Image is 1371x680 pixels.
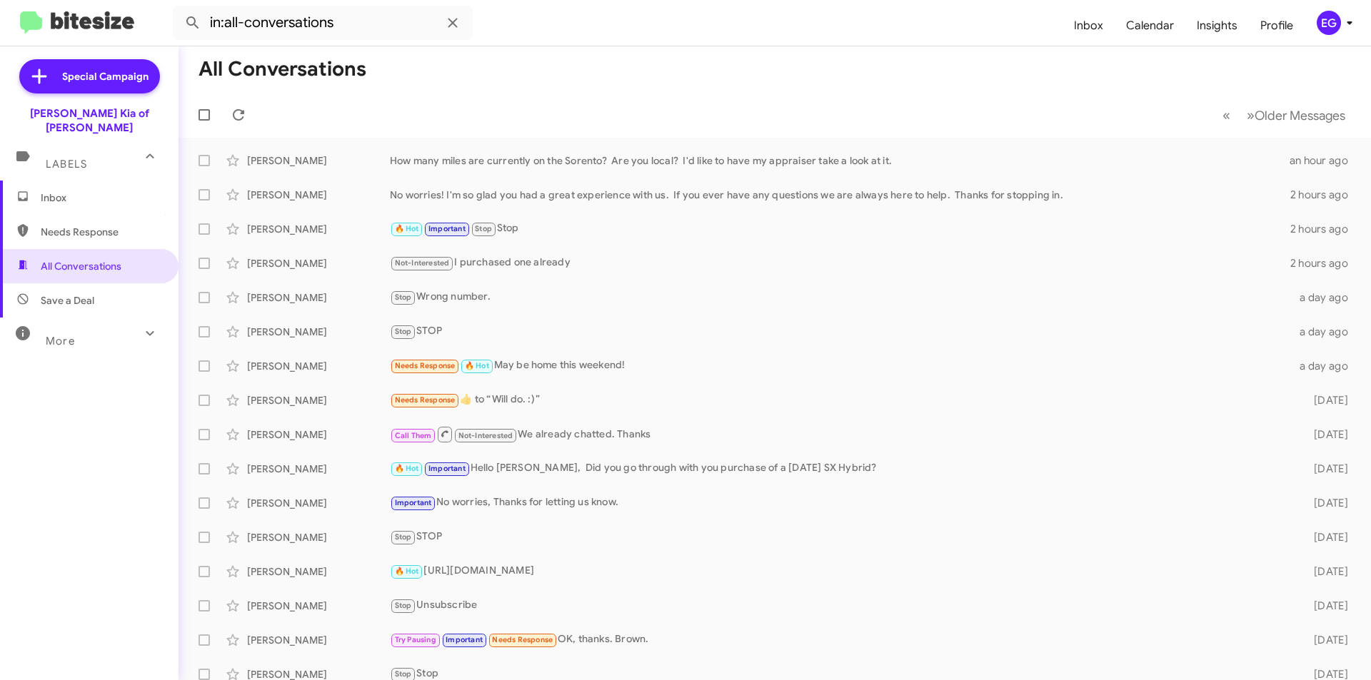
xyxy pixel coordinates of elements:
[62,69,149,83] span: Special Campaign
[390,563,1291,579] div: [URL][DOMAIN_NAME]
[458,431,513,440] span: Not-Interested
[247,599,390,613] div: [PERSON_NAME]
[1291,393,1360,407] div: [DATE]
[446,635,483,644] span: Important
[1185,5,1249,46] a: Insights
[247,427,390,442] div: [PERSON_NAME]
[1290,188,1360,202] div: 2 hours ago
[395,327,412,336] span: Stop
[1115,5,1185,46] a: Calendar
[390,425,1291,443] div: We already chatted. Thanks
[475,224,492,233] span: Stop
[41,293,94,308] span: Save a Deal
[46,158,87,171] span: Labels
[390,323,1291,340] div: STOP
[390,460,1291,477] div: Hello [PERSON_NAME], Did you go through with you purchase of a [DATE] SX Hybrid?
[1291,599,1360,613] div: [DATE]
[390,255,1290,271] div: I purchased one already
[428,464,466,473] span: Important
[41,191,162,205] span: Inbox
[1305,11,1355,35] button: EG
[1317,11,1341,35] div: EG
[390,153,1290,168] div: How many miles are currently on the Sorento? Are you local? I'd like to have my appraiser take a ...
[390,220,1290,237] div: Stop
[1291,427,1360,442] div: [DATE]
[199,58,366,81] h1: All Conversations
[1290,256,1360,270] div: 2 hours ago
[1291,359,1360,373] div: a day ago
[390,631,1291,648] div: OK, thanks. Brown.
[1215,101,1354,130] nav: Page navigation example
[247,359,390,373] div: [PERSON_NAME]
[1291,325,1360,339] div: a day ago
[247,633,390,647] div: [PERSON_NAME]
[395,498,432,507] span: Important
[41,225,162,239] span: Needs Response
[1291,633,1360,647] div: [DATE]
[247,530,390,544] div: [PERSON_NAME]
[395,532,412,542] span: Stop
[395,669,412,679] span: Stop
[247,188,390,202] div: [PERSON_NAME]
[1222,106,1230,124] span: «
[247,290,390,305] div: [PERSON_NAME]
[247,496,390,510] div: [PERSON_NAME]
[395,258,450,268] span: Not-Interested
[395,635,436,644] span: Try Pausing
[247,564,390,579] div: [PERSON_NAME]
[247,153,390,168] div: [PERSON_NAME]
[395,601,412,610] span: Stop
[1063,5,1115,46] a: Inbox
[1291,564,1360,579] div: [DATE]
[395,431,432,440] span: Call Them
[395,224,419,233] span: 🔥 Hot
[1247,106,1255,124] span: »
[247,325,390,339] div: [PERSON_NAME]
[395,361,456,370] span: Needs Response
[390,188,1290,202] div: No worries! I'm so glad you had a great experience with us. If you ever have any questions we are...
[390,494,1291,511] div: No worries, Thanks for letting us know.
[390,357,1291,374] div: May be home this weekend!
[247,393,390,407] div: [PERSON_NAME]
[46,335,75,347] span: More
[390,289,1291,305] div: Wrong number.
[1290,222,1360,236] div: 2 hours ago
[465,361,489,370] span: 🔥 Hot
[19,59,160,93] a: Special Campaign
[390,597,1291,614] div: Unsubscribe
[1290,153,1360,168] div: an hour ago
[1249,5,1305,46] a: Profile
[395,395,456,405] span: Needs Response
[1291,496,1360,510] div: [DATE]
[247,256,390,270] div: [PERSON_NAME]
[395,293,412,302] span: Stop
[492,635,553,644] span: Needs Response
[1214,101,1239,130] button: Previous
[395,464,419,473] span: 🔥 Hot
[1291,462,1360,476] div: [DATE]
[247,462,390,476] div: [PERSON_NAME]
[390,392,1291,408] div: ​👍​ to “ Will do. :) ”
[390,529,1291,545] div: STOP
[1255,108,1345,123] span: Older Messages
[41,259,121,273] span: All Conversations
[428,224,466,233] span: Important
[173,6,473,40] input: Search
[1291,530,1360,544] div: [DATE]
[1291,290,1360,305] div: a day ago
[247,222,390,236] div: [PERSON_NAME]
[395,567,419,576] span: 🔥 Hot
[1238,101,1354,130] button: Next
